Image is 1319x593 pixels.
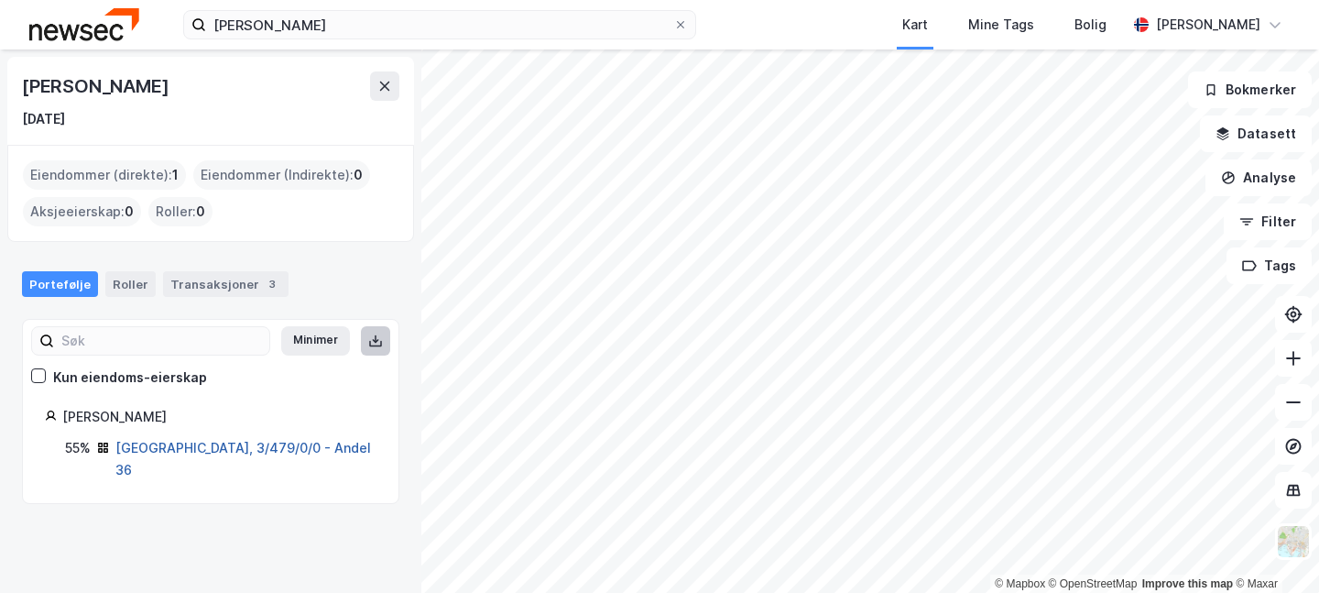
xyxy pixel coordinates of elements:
[22,71,172,101] div: [PERSON_NAME]
[196,201,205,223] span: 0
[54,327,269,355] input: Søk
[1226,247,1312,284] button: Tags
[902,14,928,36] div: Kart
[1227,505,1319,593] iframe: Chat Widget
[1156,14,1260,36] div: [PERSON_NAME]
[163,271,289,297] div: Transaksjoner
[193,160,370,190] div: Eiendommer (Indirekte) :
[281,326,350,356] button: Minimer
[263,275,281,293] div: 3
[148,197,213,226] div: Roller :
[115,440,371,478] a: [GEOGRAPHIC_DATA], 3/479/0/0 - Andel 36
[125,201,134,223] span: 0
[23,160,186,190] div: Eiendommer (direkte) :
[65,437,91,459] div: 55%
[105,271,156,297] div: Roller
[53,367,207,389] div: Kun eiendoms-eierskap
[995,577,1045,590] a: Mapbox
[968,14,1034,36] div: Mine Tags
[23,197,141,226] div: Aksjeeierskap :
[1205,159,1312,196] button: Analyse
[29,8,139,40] img: newsec-logo.f6e21ccffca1b3a03d2d.png
[1200,115,1312,152] button: Datasett
[1049,577,1138,590] a: OpenStreetMap
[206,11,673,38] input: Søk på adresse, matrikkel, gårdeiere, leietakere eller personer
[1188,71,1312,108] button: Bokmerker
[172,164,179,186] span: 1
[22,108,65,130] div: [DATE]
[1074,14,1106,36] div: Bolig
[62,406,376,428] div: [PERSON_NAME]
[1142,577,1233,590] a: Improve this map
[22,271,98,297] div: Portefølje
[1224,203,1312,240] button: Filter
[354,164,363,186] span: 0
